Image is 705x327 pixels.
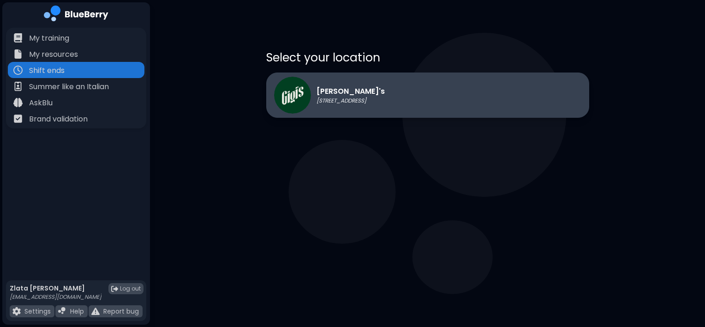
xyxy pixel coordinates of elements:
img: file icon [13,82,23,91]
p: Zlata [PERSON_NAME] [10,284,102,292]
p: Shift ends [29,65,65,76]
img: file icon [13,98,23,107]
img: file icon [91,307,100,315]
p: [STREET_ADDRESS] [317,97,385,104]
p: Brand validation [29,114,88,125]
p: Help [70,307,84,315]
img: logout [111,285,118,292]
p: Summer like an Italian [29,81,109,92]
p: [PERSON_NAME]'s [317,86,385,97]
p: AskBlu [29,97,53,109]
p: [EMAIL_ADDRESS][DOMAIN_NAME] [10,293,102,301]
img: file icon [13,66,23,75]
span: Log out [120,285,141,292]
img: file icon [58,307,66,315]
p: Select your location [266,50,589,65]
p: My resources [29,49,78,60]
img: company logo [44,6,108,24]
p: My training [29,33,69,44]
p: Settings [24,307,51,315]
img: Gigi's logo [274,77,311,114]
img: file icon [13,114,23,123]
img: file icon [12,307,21,315]
img: file icon [13,49,23,59]
p: Report bug [103,307,139,315]
img: file icon [13,33,23,42]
